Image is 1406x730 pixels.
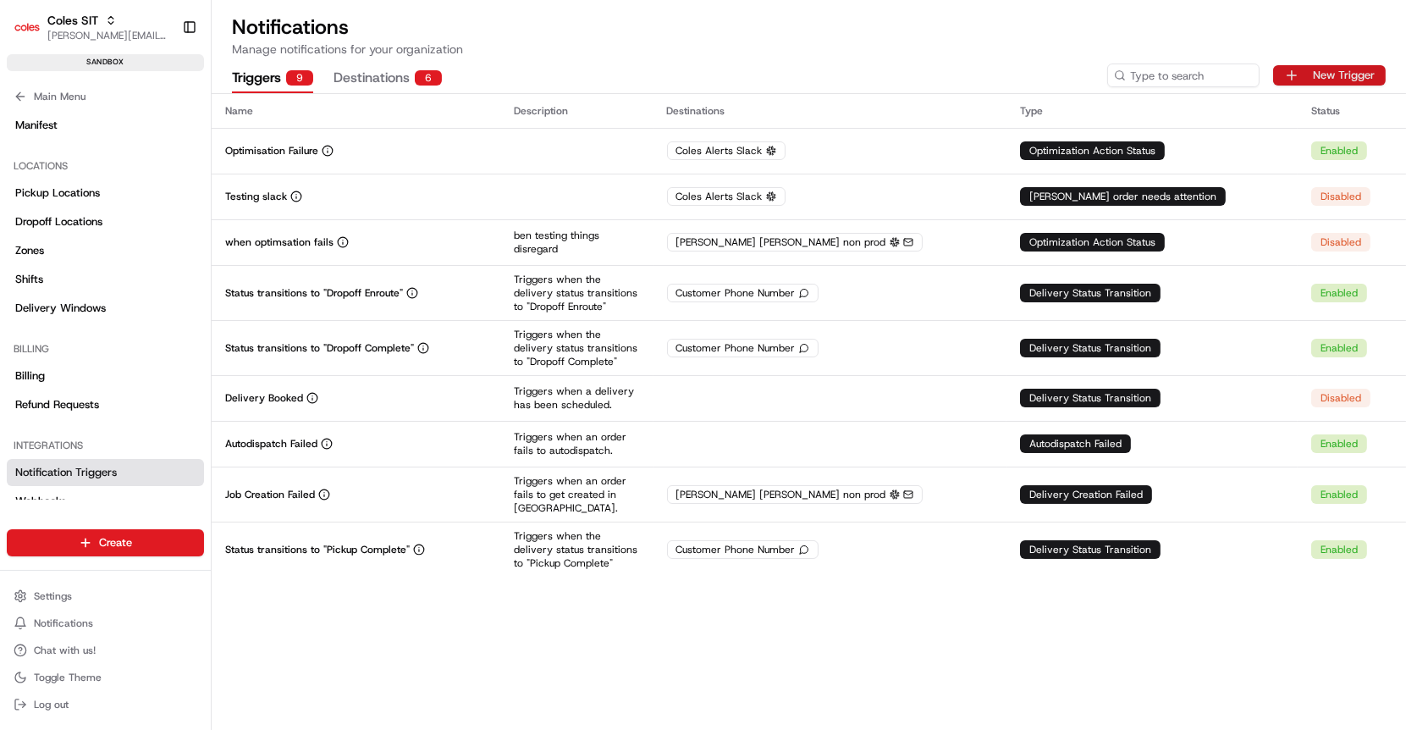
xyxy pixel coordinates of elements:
[15,243,44,258] span: Zones
[515,474,640,515] p: Triggers when an order fails to get created in [GEOGRAPHIC_DATA].
[225,391,303,405] p: Delivery Booked
[7,639,204,662] button: Chat with us!
[1273,65,1386,86] button: New Trigger
[667,141,786,160] div: Coles Alerts Slack
[58,178,214,191] div: We're available if you need us!
[7,208,204,235] a: Dropoff Locations
[7,180,204,207] a: Pickup Locations
[15,368,45,384] span: Billing
[232,64,313,93] button: Triggers
[232,41,1386,58] p: Manage notifications for your organization
[1020,141,1165,160] div: Optimization Action Status
[667,485,923,504] div: [PERSON_NAME] [PERSON_NAME] non prod
[17,16,51,50] img: Nash
[119,285,205,299] a: Powered byPylon
[7,459,204,486] a: Notification Triggers
[225,104,488,118] div: Name
[34,90,85,103] span: Main Menu
[515,273,640,313] p: Triggers when the delivery status transitions to "Dropoff Enroute"
[47,12,98,29] button: Coles SIT
[7,391,204,418] a: Refund Requests
[15,118,58,133] span: Manifest
[225,488,315,501] p: Job Creation Failed
[7,584,204,608] button: Settings
[1311,104,1392,118] div: Status
[1311,540,1367,559] div: Enabled
[34,671,102,684] span: Toggle Theme
[1020,389,1161,407] div: Delivery Status Transition
[515,529,640,570] p: Triggers when the delivery status transitions to "Pickup Complete"
[15,214,102,230] span: Dropoff Locations
[17,161,47,191] img: 1736555255976-a54dd68f-1ca7-489b-9aae-adbdc363a1c4
[15,272,43,287] span: Shifts
[286,70,313,86] div: 9
[225,437,317,451] p: Autodispatch Failed
[225,235,334,249] p: when optimsation fails
[7,112,204,139] a: Manifest
[225,190,287,203] p: Testing slack
[7,266,204,293] a: Shifts
[15,397,99,412] span: Refund Requests
[1311,485,1367,504] div: Enabled
[667,284,819,302] div: Customer Phone Number
[515,229,640,256] p: ben testing things disregard
[15,494,66,509] span: Webhooks
[1107,64,1260,87] input: Type to search
[515,328,640,368] p: Triggers when the delivery status transitions to "Dropoff Complete"
[1020,485,1152,504] div: Delivery Creation Failed
[7,54,204,71] div: sandbox
[7,666,204,689] button: Toggle Theme
[667,187,786,206] div: Coles Alerts Slack
[7,7,175,47] button: Coles SITColes SIT[PERSON_NAME][EMAIL_ADDRESS][DOMAIN_NAME]
[34,617,93,630] span: Notifications
[47,29,168,42] button: [PERSON_NAME][EMAIL_ADDRESS][DOMAIN_NAME]
[7,693,204,716] button: Log out
[58,161,278,178] div: Start new chat
[334,64,442,93] button: Destinations
[1311,233,1370,252] div: Disabled
[667,233,923,252] div: [PERSON_NAME] [PERSON_NAME] non prod
[1311,284,1367,302] div: Enabled
[225,286,403,300] p: Status transitions to "Dropoff Enroute"
[17,67,308,94] p: Welcome 👋
[160,245,272,262] span: API Documentation
[44,108,279,126] input: Clear
[667,339,819,357] div: Customer Phone Number
[7,488,204,515] a: Webhooks
[1311,339,1367,357] div: Enabled
[34,698,69,711] span: Log out
[515,384,640,412] p: Triggers when a delivery has been scheduled.
[415,70,442,86] div: 6
[168,286,205,299] span: Pylon
[1311,187,1370,206] div: Disabled
[34,589,72,603] span: Settings
[232,14,1386,41] h1: Notifications
[15,185,100,201] span: Pickup Locations
[1020,104,1284,118] div: Type
[667,540,819,559] div: Customer Phone Number
[136,238,278,268] a: 💻API Documentation
[143,246,157,260] div: 💻
[99,535,132,550] span: Create
[7,529,204,556] button: Create
[7,432,204,459] div: Integrations
[7,611,204,635] button: Notifications
[1311,434,1367,453] div: Enabled
[1311,141,1367,160] div: Enabled
[7,335,204,362] div: Billing
[34,644,96,657] span: Chat with us!
[7,152,204,180] div: Locations
[1020,187,1226,206] div: [PERSON_NAME] order needs attention
[288,166,308,186] button: Start new chat
[1020,434,1131,453] div: Autodispatch Failed
[34,245,130,262] span: Knowledge Base
[1311,389,1370,407] div: Disabled
[14,14,41,41] img: Coles SIT
[515,430,640,457] p: Triggers when an order fails to autodispatch.
[15,301,106,316] span: Delivery Windows
[667,104,994,118] div: Destinations
[515,104,640,118] div: Description
[7,237,204,264] a: Zones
